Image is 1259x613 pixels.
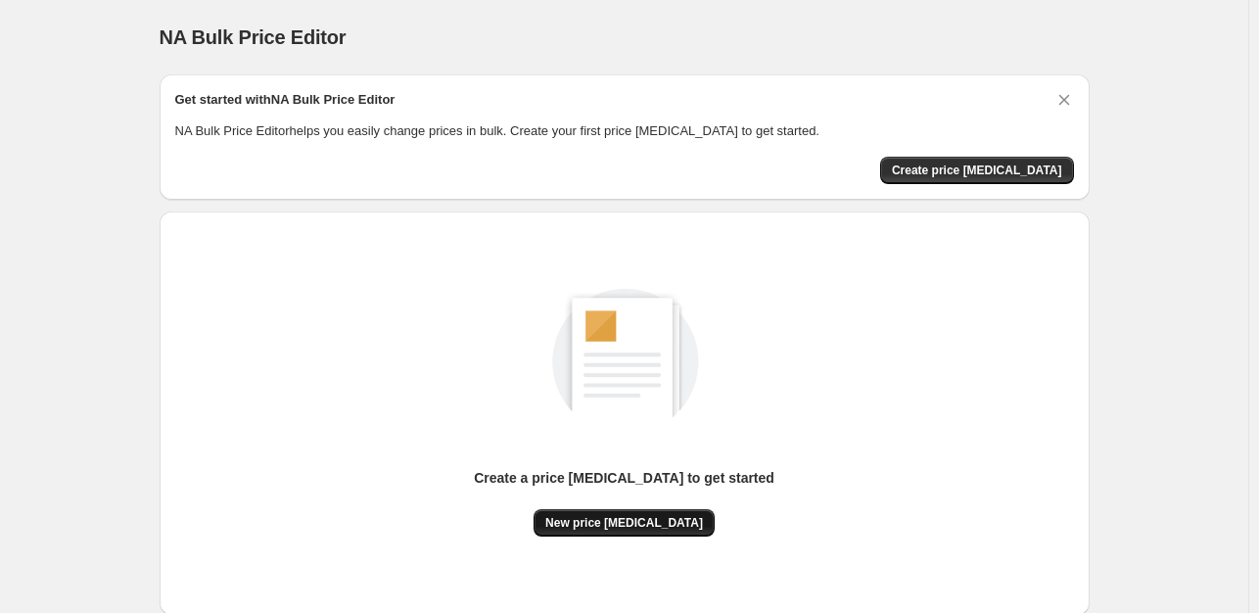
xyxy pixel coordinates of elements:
[534,509,715,537] button: New price [MEDICAL_DATA]
[474,468,774,488] p: Create a price [MEDICAL_DATA] to get started
[160,26,347,48] span: NA Bulk Price Editor
[892,163,1062,178] span: Create price [MEDICAL_DATA]
[880,157,1074,184] button: Create price change job
[545,515,703,531] span: New price [MEDICAL_DATA]
[175,90,396,110] h2: Get started with NA Bulk Price Editor
[175,121,1074,141] p: NA Bulk Price Editor helps you easily change prices in bulk. Create your first price [MEDICAL_DAT...
[1054,90,1074,110] button: Dismiss card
